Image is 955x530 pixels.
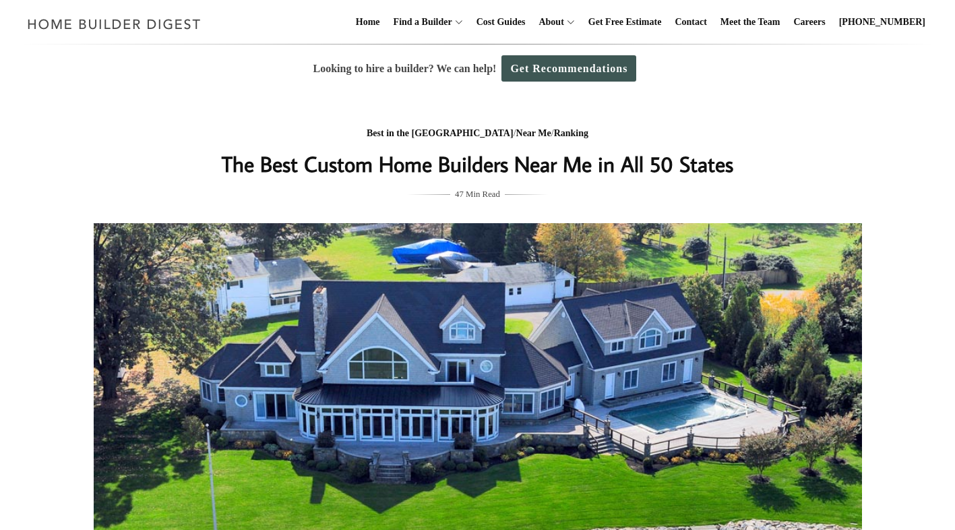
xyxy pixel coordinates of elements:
a: Cost Guides [471,1,531,44]
a: [PHONE_NUMBER] [834,1,931,44]
a: Get Recommendations [501,55,636,82]
a: Meet the Team [715,1,786,44]
a: Home [350,1,386,44]
div: / / [209,125,747,142]
a: Get Free Estimate [583,1,667,44]
a: About [533,1,563,44]
h1: The Best Custom Home Builders Near Me in All 50 States [209,148,747,180]
span: 47 Min Read [455,187,500,202]
a: Contact [669,1,712,44]
img: Home Builder Digest [22,11,207,37]
a: Ranking [554,128,588,138]
a: Best in the [GEOGRAPHIC_DATA] [367,128,514,138]
a: Near Me [516,128,551,138]
a: Careers [789,1,831,44]
a: Find a Builder [388,1,452,44]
